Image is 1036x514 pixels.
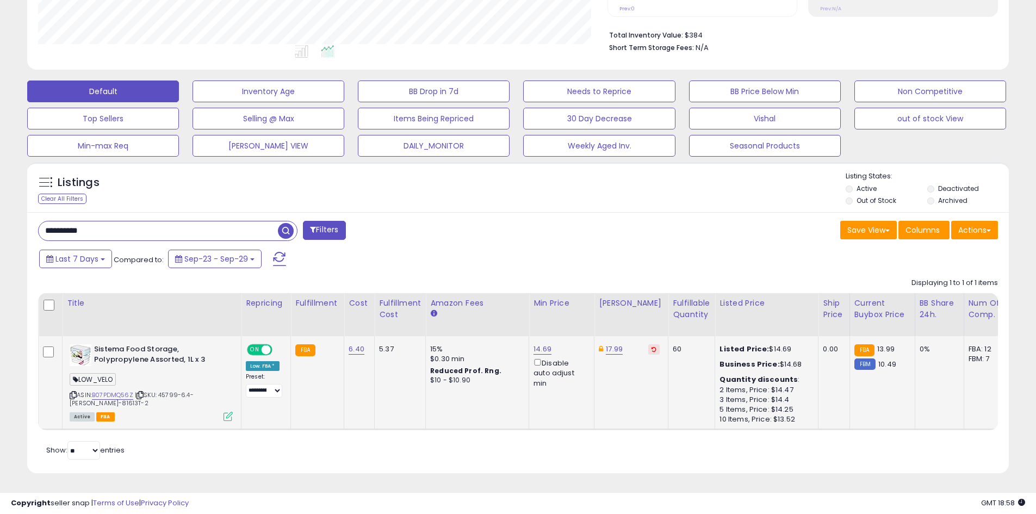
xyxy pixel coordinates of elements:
[358,135,510,157] button: DAILY_MONITOR
[430,344,520,354] div: 15%
[27,135,179,157] button: Min-max Req
[67,298,237,309] div: Title
[92,391,133,400] a: B07PDMQ56Z
[295,344,315,356] small: FBA
[248,345,262,355] span: ON
[379,298,421,320] div: Fulfillment Cost
[840,221,897,239] button: Save View
[854,298,910,320] div: Current Buybox Price
[719,385,810,395] div: 2 Items, Price: $14.47
[719,344,810,354] div: $14.69
[898,221,950,239] button: Columns
[93,498,139,508] a: Terms of Use
[920,298,959,320] div: BB Share 24h.
[55,253,98,264] span: Last 7 Days
[854,344,874,356] small: FBA
[719,344,769,354] b: Listed Price:
[70,344,91,366] img: 41vBVJsLl2L._SL40_.jpg
[857,184,877,193] label: Active
[689,108,841,129] button: Vishal
[38,194,86,204] div: Clear All Filters
[719,395,810,405] div: 3 Items, Price: $14.4
[523,80,675,102] button: Needs to Reprice
[70,344,233,420] div: ASIN:
[877,344,895,354] span: 13.99
[523,108,675,129] button: 30 Day Decrease
[430,366,501,375] b: Reduced Prof. Rng.
[168,250,262,268] button: Sep-23 - Sep-29
[271,345,288,355] span: OFF
[114,255,164,265] span: Compared to:
[303,221,345,240] button: Filters
[430,376,520,385] div: $10 - $10.90
[911,278,998,288] div: Displaying 1 to 1 of 1 items
[11,498,189,509] div: seller snap | |
[430,309,437,319] small: Amazon Fees.
[846,171,1009,182] p: Listing States:
[430,298,524,309] div: Amazon Fees
[58,175,100,190] h5: Listings
[673,344,706,354] div: 60
[430,354,520,364] div: $0.30 min
[719,360,810,369] div: $14.68
[969,298,1008,320] div: Num of Comp.
[609,28,990,41] li: $384
[905,225,940,236] span: Columns
[673,298,710,320] div: Fulfillable Quantity
[857,196,896,205] label: Out of Stock
[854,358,876,370] small: FBM
[11,498,51,508] strong: Copyright
[533,298,590,309] div: Min Price
[938,184,979,193] label: Deactivated
[46,445,125,455] span: Show: entries
[96,412,115,422] span: FBA
[938,196,967,205] label: Archived
[969,344,1004,354] div: FBA: 12
[246,298,286,309] div: Repricing
[193,135,344,157] button: [PERSON_NAME] VIEW
[719,359,779,369] b: Business Price:
[719,374,798,385] b: Quantity discounts
[823,298,845,320] div: Ship Price
[951,221,998,239] button: Actions
[70,391,194,407] span: | SKU: 45799-6.4-[PERSON_NAME]-81613T-2
[969,354,1004,364] div: FBM: 7
[358,80,510,102] button: BB Drop in 7d
[193,80,344,102] button: Inventory Age
[719,375,810,385] div: :
[533,344,551,355] a: 14.69
[689,80,841,102] button: BB Price Below Min
[719,414,810,424] div: 10 Items, Price: $13.52
[349,344,364,355] a: 6.40
[619,5,635,12] small: Prev: 0
[523,135,675,157] button: Weekly Aged Inv.
[878,359,896,369] span: 10.49
[184,253,248,264] span: Sep-23 - Sep-29
[599,298,663,309] div: [PERSON_NAME]
[379,344,417,354] div: 5.37
[696,42,709,53] span: N/A
[719,405,810,414] div: 5 Items, Price: $14.25
[295,298,339,309] div: Fulfillment
[823,344,841,354] div: 0.00
[70,373,116,386] span: LOW_VELO
[27,108,179,129] button: Top Sellers
[606,344,623,355] a: 17.99
[854,108,1006,129] button: out of stock View
[141,498,189,508] a: Privacy Policy
[27,80,179,102] button: Default
[533,357,586,388] div: Disable auto adjust min
[981,498,1025,508] span: 2025-10-7 18:58 GMT
[349,298,370,309] div: Cost
[609,43,694,52] b: Short Term Storage Fees:
[246,373,282,398] div: Preset:
[70,412,95,422] span: All listings currently available for purchase on Amazon
[689,135,841,157] button: Seasonal Products
[719,298,814,309] div: Listed Price
[820,5,841,12] small: Prev: N/A
[920,344,956,354] div: 0%
[193,108,344,129] button: Selling @ Max
[94,344,226,367] b: Sistema Food Storage, Polypropylene Assorted, 1L x 3
[854,80,1006,102] button: Non Competitive
[609,30,683,40] b: Total Inventory Value:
